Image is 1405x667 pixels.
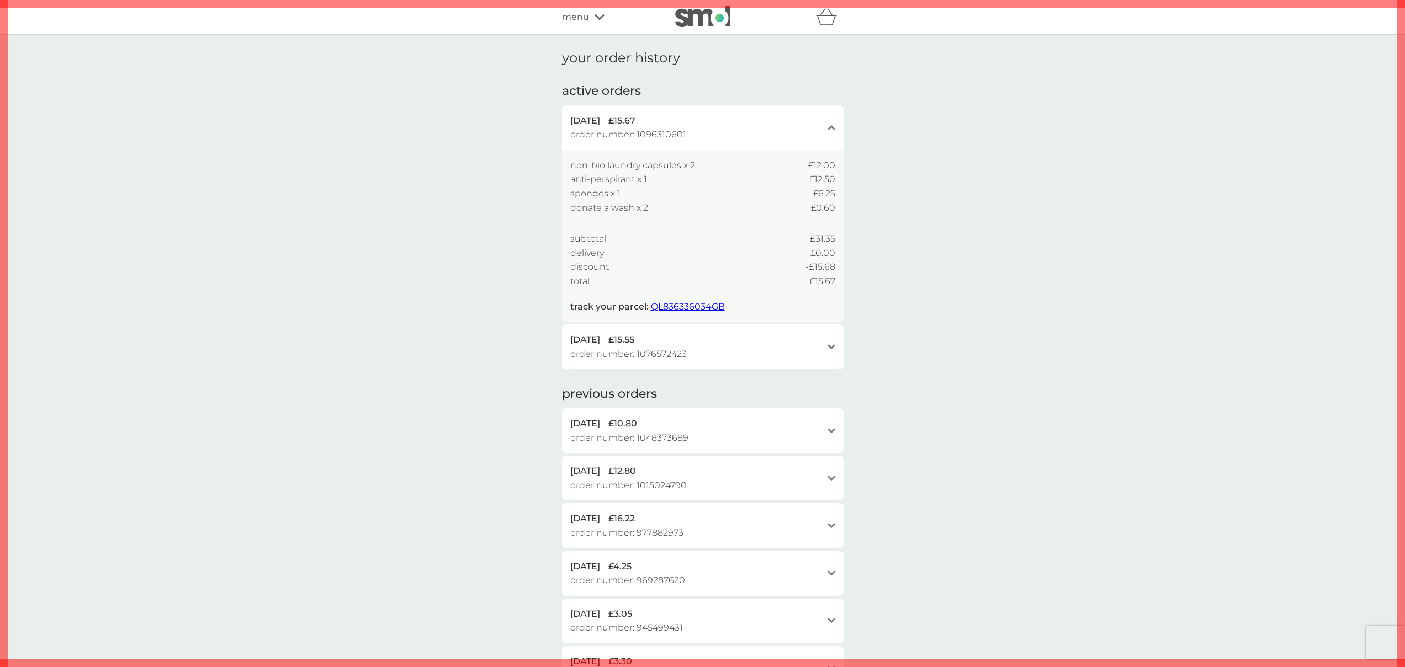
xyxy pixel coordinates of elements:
span: £15.67 [809,274,835,289]
span: [DATE] [570,559,600,574]
span: £6.25 [813,186,835,201]
span: £0.60 [811,201,835,215]
span: £12.50 [809,172,835,186]
span: menu [562,10,589,24]
h1: your order history [562,50,680,66]
span: £31.35 [810,232,835,246]
span: order number: 977882973 [570,526,683,540]
span: £16.22 [608,511,635,526]
span: order number: 1076572423 [570,347,687,361]
img: smol [675,6,730,27]
span: non-bio laundry capsules x 2 [570,158,695,173]
span: £10.80 [608,417,637,431]
span: £12.00 [808,158,835,173]
span: order number: 1096310601 [570,127,686,142]
span: - £15.68 [805,260,835,274]
span: £15.55 [608,333,634,347]
h2: active orders [562,83,641,100]
span: delivery [570,246,604,260]
span: [DATE] [570,114,600,128]
span: [DATE] [570,333,600,347]
span: total [570,274,590,289]
span: order number: 1048373689 [570,431,688,445]
span: £0.00 [810,246,835,260]
span: subtotal [570,232,606,246]
span: sponges x 1 [570,186,621,201]
h2: previous orders [562,386,657,403]
span: anti-perspirant x 1 [570,172,647,186]
span: £3.05 [608,607,632,621]
span: order number: 1015024790 [570,478,687,493]
div: basket [816,6,844,28]
p: track your parcel: [570,300,725,314]
span: [DATE] [570,607,600,621]
span: [DATE] [570,417,600,431]
span: discount [570,260,609,274]
span: £12.80 [608,464,636,478]
span: £15.67 [608,114,635,128]
span: order number: 945499431 [570,621,683,635]
span: order number: 969287620 [570,573,685,588]
span: £4.25 [608,559,632,574]
a: QL836336034GB [651,301,725,312]
span: [DATE] [570,464,600,478]
span: donate a wash x 2 [570,201,648,215]
span: [DATE] [570,511,600,526]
